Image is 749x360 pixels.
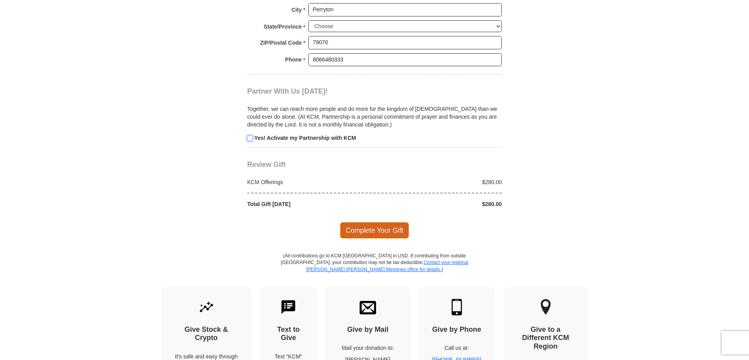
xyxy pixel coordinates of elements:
img: mobile.svg [449,299,465,315]
h4: Text to Give [273,326,304,342]
img: envelope.svg [360,299,376,315]
strong: Phone [285,54,302,65]
h4: Give Stock & Crypto [175,326,238,342]
h4: Give by Phone [432,326,481,334]
div: KCM Offerings [243,178,375,186]
strong: ZIP/Postal Code [260,37,302,48]
span: Partner With Us [DATE]! [247,87,328,95]
div: $280.00 [374,178,506,186]
img: text-to-give.svg [280,299,297,315]
strong: City [291,4,302,15]
h4: Give to a Different KCM Region [517,326,574,351]
span: Complete Your Gift [340,222,409,239]
img: give-by-stock.svg [198,299,215,315]
p: (All contributions go to KCM [GEOGRAPHIC_DATA] in USD. If contributing from outside [GEOGRAPHIC_D... [280,253,469,287]
div: $280.00 [374,200,506,208]
h4: Give by Mail [339,326,396,334]
p: Mail your donation to: [339,344,396,352]
strong: State/Province [264,21,302,32]
p: Together, we can reach more people and do more for the kingdom of [DEMOGRAPHIC_DATA] than we coul... [247,105,502,128]
p: Call us at: [432,344,481,352]
strong: Yes! Activate my Partnership with KCM [254,135,356,141]
img: other-region [540,299,551,315]
div: Total Gift [DATE] [243,200,375,208]
span: Review Gift [247,161,286,168]
a: Contact your regional [PERSON_NAME] [PERSON_NAME] Ministries office for details. [306,260,468,272]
